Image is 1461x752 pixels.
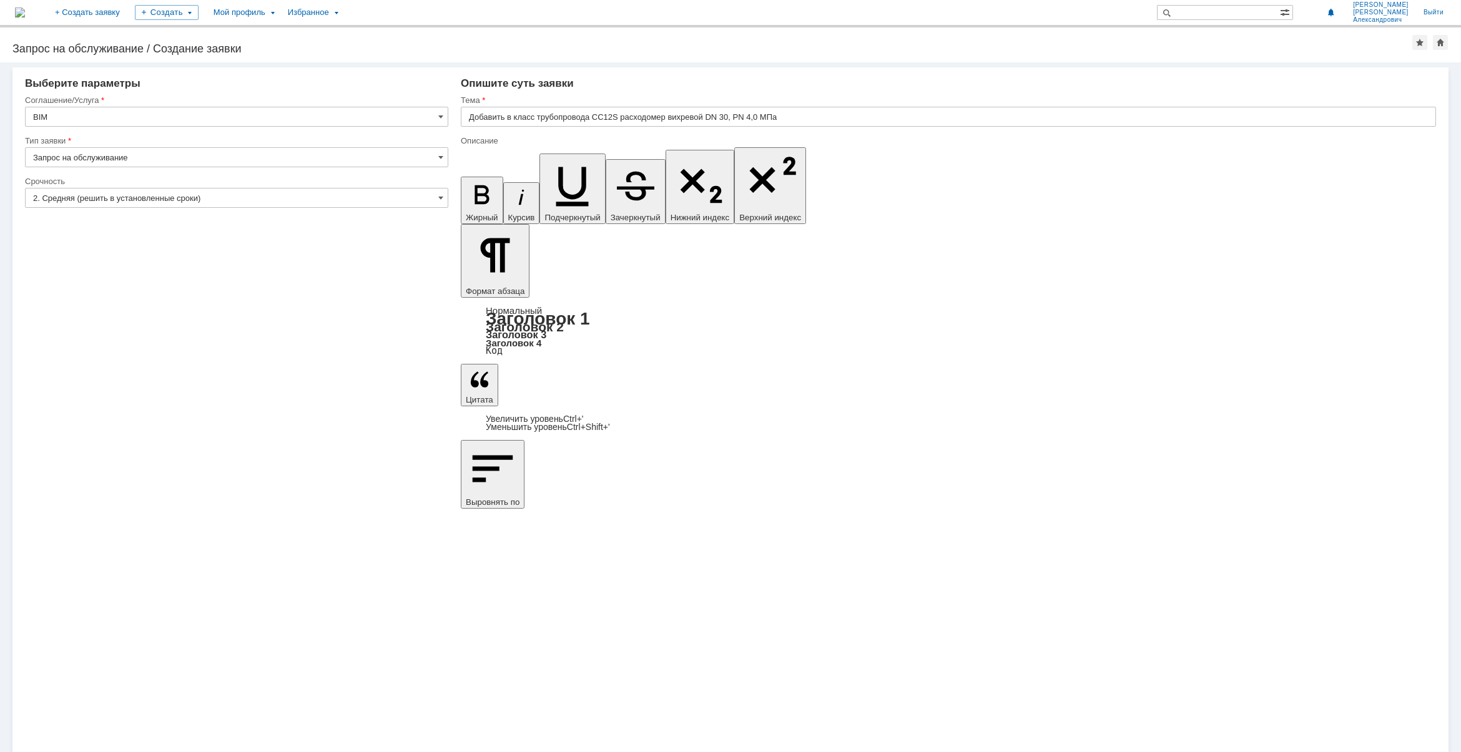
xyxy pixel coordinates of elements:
span: Цитата [466,395,493,404]
a: Decrease [486,422,610,432]
button: Верхний индекс [734,147,806,224]
span: Ctrl+' [563,414,584,424]
button: Подчеркнутый [539,154,605,224]
a: Заголовок 3 [486,329,546,340]
a: Заголовок 4 [486,338,541,348]
a: Нормальный [486,305,542,316]
button: Нижний индекс [666,150,735,224]
span: Александрович [1353,16,1409,24]
button: Жирный [461,177,503,224]
div: Формат абзаца [461,306,1436,355]
button: Формат абзаца [461,224,529,298]
span: Ctrl+Shift+' [567,422,610,432]
span: Выберите параметры [25,77,140,89]
img: logo [15,7,25,17]
div: Сделать домашней страницей [1433,35,1448,50]
span: [PERSON_NAME] [1353,1,1409,9]
div: Создать [135,5,199,20]
span: [PERSON_NAME] [1353,9,1409,16]
span: Нижний индекс [671,213,730,222]
span: Подчеркнутый [544,213,600,222]
span: Формат абзаца [466,286,524,296]
div: Цитата [461,415,1436,431]
span: Курсив [508,213,535,222]
div: Добавить в избранное [1412,35,1427,50]
span: Зачеркнутый [611,213,661,222]
span: Расширенный поиск [1280,6,1292,17]
span: Жирный [466,213,498,222]
a: Код [486,345,503,356]
button: Выровнять по [461,440,524,509]
span: Верхний индекс [739,213,801,222]
button: Зачеркнутый [606,159,666,224]
a: Заголовок 1 [486,309,590,328]
button: Курсив [503,182,540,224]
div: Тип заявки [25,137,446,145]
span: Опишите суть заявки [461,77,574,89]
a: Перейти на домашнюю страницу [15,7,25,17]
span: Выровнять по [466,497,519,507]
div: Тема [461,96,1434,104]
div: Описание [461,137,1434,145]
div: Запрос на обслуживание / Создание заявки [12,42,1412,55]
button: Цитата [461,364,498,406]
a: Increase [486,414,584,424]
div: Срочность [25,177,446,185]
div: Соглашение/Услуга [25,96,446,104]
a: Заголовок 2 [486,320,564,334]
